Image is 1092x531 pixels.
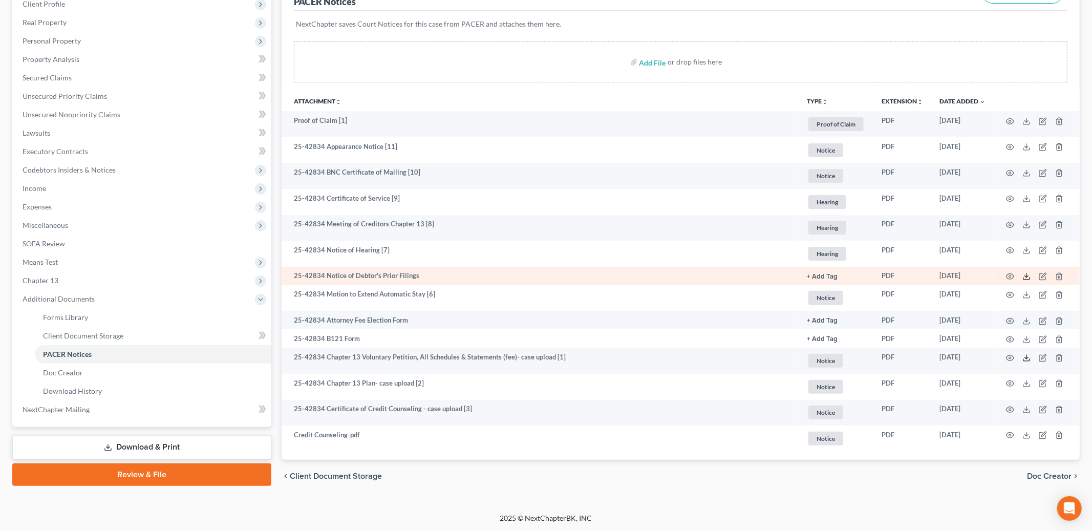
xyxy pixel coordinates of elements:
td: PDF [873,111,931,137]
span: Client Document Storage [43,331,123,340]
button: Doc Creator chevron_right [1027,472,1080,480]
span: Miscellaneous [23,221,68,229]
span: Notice [808,380,843,394]
i: unfold_more [335,99,341,105]
span: Expenses [23,202,52,211]
a: Download & Print [12,435,271,459]
span: Lawsuits [23,129,50,137]
td: PDF [873,311,931,329]
a: Hearing [807,194,865,210]
span: NextChapter Mailing [23,405,90,414]
td: [DATE] [931,267,994,285]
span: Additional Documents [23,294,95,303]
a: Doc Creator [35,364,271,382]
span: Doc Creator [43,368,83,377]
span: Client Document Storage [290,472,382,480]
span: Download History [43,387,102,395]
td: Credit Counseling-pdf [282,426,799,452]
i: chevron_right [1072,472,1080,480]
td: PDF [873,374,931,400]
a: PACER Notices [35,345,271,364]
td: PDF [873,285,931,311]
a: Notice [807,378,865,395]
td: Proof of Claim [1] [282,111,799,137]
td: [DATE] [931,329,994,348]
a: Notice [807,430,865,447]
div: or drop files here [668,57,722,67]
button: + Add Tag [807,336,838,343]
span: Income [23,184,46,193]
td: [DATE] [931,311,994,329]
span: Notice [808,432,843,445]
td: PDF [873,426,931,452]
a: Secured Claims [14,69,271,87]
td: [DATE] [931,163,994,189]
td: 25-42834 Certificate of Service [9] [282,189,799,215]
a: Executory Contracts [14,142,271,161]
td: [DATE] [931,241,994,267]
td: [DATE] [931,285,994,311]
td: 25-42834 Certificate of Credit Counseling - case upload [3] [282,400,799,426]
a: Extensionunfold_more [882,97,923,105]
span: Notice [808,354,843,368]
a: Forms Library [35,308,271,327]
td: PDF [873,267,931,285]
a: NextChapter Mailing [14,400,271,419]
span: Proof of Claim [808,117,864,131]
td: PDF [873,189,931,215]
td: 25-42834 B121 Form [282,329,799,348]
p: NextChapter saves Court Notices for this case from PACER and attaches them here. [296,19,1065,29]
td: PDF [873,329,931,348]
a: Date Added expand_more [939,97,986,105]
td: PDF [873,163,931,189]
td: [DATE] [931,137,994,163]
span: Means Test [23,258,58,266]
span: Unsecured Nonpriority Claims [23,110,120,119]
td: [DATE] [931,348,994,374]
span: SOFA Review [23,239,65,248]
span: Personal Property [23,36,81,45]
td: PDF [873,215,931,241]
div: Open Intercom Messenger [1057,496,1082,521]
td: 25-42834 Appearance Notice [11] [282,137,799,163]
span: Hearing [808,221,846,235]
span: Hearing [808,195,846,209]
a: Lawsuits [14,124,271,142]
span: Notice [808,169,843,183]
a: Client Document Storage [35,327,271,345]
span: PACER Notices [43,350,92,358]
button: + Add Tag [807,273,838,280]
a: + Add Tag [807,271,865,281]
a: Notice [807,167,865,184]
td: [DATE] [931,215,994,241]
span: Chapter 13 [23,276,58,285]
td: [DATE] [931,374,994,400]
i: chevron_left [282,472,290,480]
a: Notice [807,404,865,421]
td: [DATE] [931,189,994,215]
a: SOFA Review [14,235,271,253]
a: Notice [807,142,865,159]
span: Property Analysis [23,55,79,63]
a: Download History [35,382,271,400]
td: [DATE] [931,400,994,426]
span: Executory Contracts [23,147,88,156]
td: 25-42834 Notice of Debtor's Prior Filings [282,267,799,285]
a: Review & File [12,463,271,486]
button: TYPEunfold_more [807,98,828,105]
a: Unsecured Nonpriority Claims [14,105,271,124]
td: 25-42834 Motion to Extend Automatic Stay [6] [282,285,799,311]
span: Forms Library [43,313,88,322]
td: PDF [873,241,931,267]
a: Property Analysis [14,50,271,69]
td: 25-42834 Chapter 13 Plan- case upload [2] [282,374,799,400]
td: PDF [873,137,931,163]
span: Doc Creator [1027,472,1072,480]
span: Secured Claims [23,73,72,82]
span: Real Property [23,18,67,27]
td: 25-42834 BNC Certificate of Mailing [10] [282,163,799,189]
button: + Add Tag [807,317,838,324]
span: Notice [808,143,843,157]
i: expand_more [979,99,986,105]
a: Notice [807,352,865,369]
